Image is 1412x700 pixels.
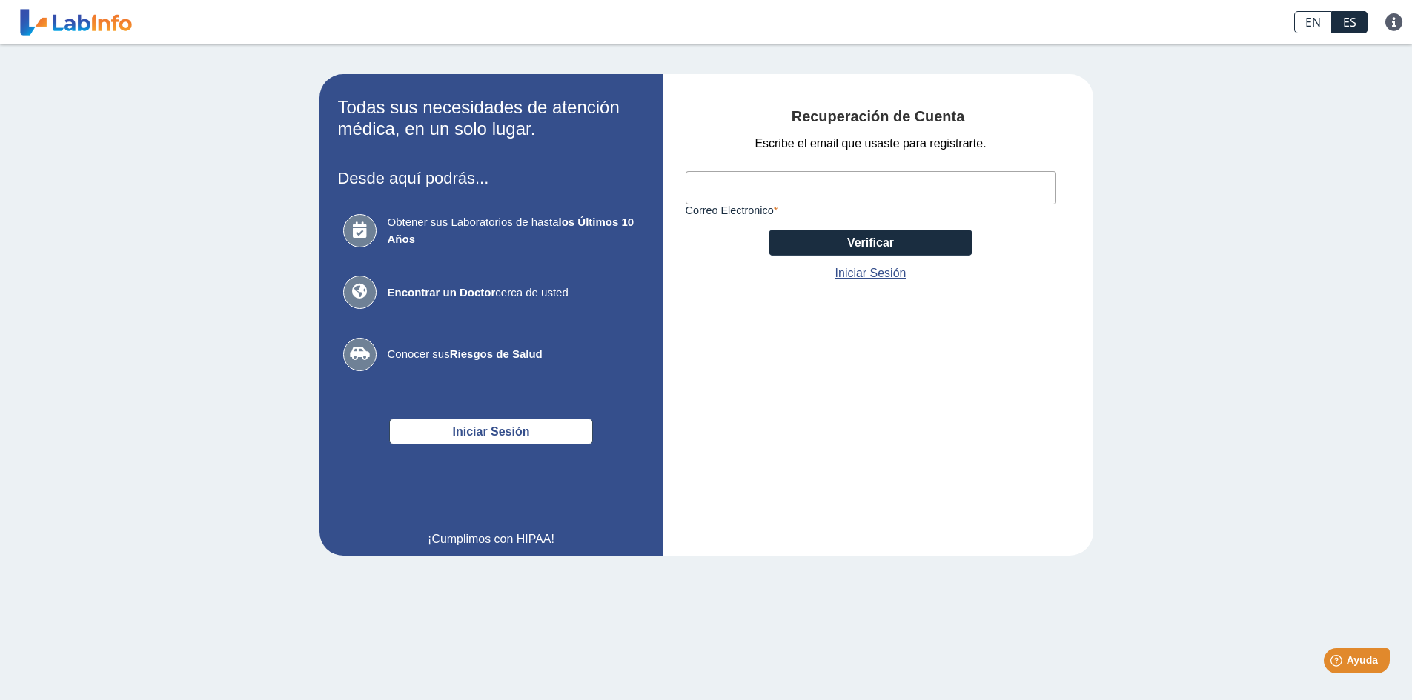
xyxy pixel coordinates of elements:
a: ES [1332,11,1368,33]
button: Iniciar Sesión [389,419,593,444]
span: Conocer sus [388,346,640,363]
span: Obtener sus Laboratorios de hasta [388,214,640,247]
iframe: Help widget launcher [1280,642,1396,684]
a: EN [1294,11,1332,33]
b: Riesgos de Salud [450,347,543,360]
a: ¡Cumplimos con HIPAA! [338,530,645,548]
span: cerca de usted [388,284,640,301]
h2: Todas sus necesidades de atención médica, en un solo lugar. [338,97,645,140]
span: Escribe el email que usaste para registrarte. [755,135,986,153]
b: Encontrar un Doctor [388,286,496,299]
label: Correo Electronico [686,204,1056,216]
h3: Desde aquí podrás... [338,169,645,187]
b: los Últimos 10 Años [388,216,634,245]
button: Verificar [769,230,972,256]
h4: Recuperación de Cuenta [686,108,1071,126]
a: Iniciar Sesión [835,264,906,282]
